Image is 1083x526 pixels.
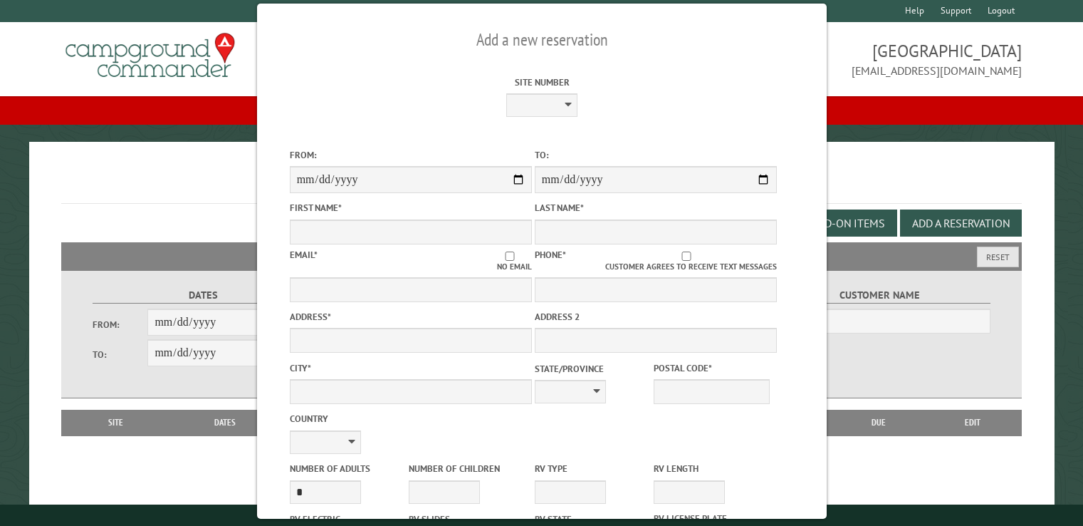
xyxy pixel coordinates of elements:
label: Site Number [420,76,662,89]
label: RV Slides [408,512,524,526]
label: Email [289,249,317,261]
label: No email [487,252,531,273]
th: Site [68,410,163,435]
label: City [289,361,531,375]
label: First Name [289,201,531,215]
button: Reset [977,247,1019,267]
label: Dates [93,287,314,304]
label: From: [93,318,148,331]
label: From: [289,148,531,162]
h1: Reservations [61,165,1022,204]
label: Phone [534,249,565,261]
h2: Add a new reservation [289,26,794,53]
th: Dates [163,410,287,435]
label: RV State [534,512,650,526]
label: Number of Children [408,462,524,475]
input: No email [487,252,531,261]
label: Country [289,412,531,426]
label: Postal Code [654,361,770,375]
label: RV Length [654,462,770,475]
input: Customer agrees to receive text messages [596,252,777,261]
label: To: [534,148,776,162]
label: Customer agrees to receive text messages [596,252,777,273]
label: RV License Plate [654,512,770,525]
label: Customer Name [770,287,991,304]
th: Due [833,410,924,435]
label: Last Name [534,201,776,215]
button: Add a Reservation [900,210,1022,237]
label: To: [93,348,148,361]
small: © Campground Commander LLC. All rights reserved. [461,510,622,520]
label: RV Type [534,462,650,475]
label: Address 2 [534,310,776,324]
label: Number of Adults [289,462,405,475]
label: RV Electric [289,512,405,526]
label: State/Province [534,362,650,376]
button: Edit Add-on Items [775,210,897,237]
h2: Filters [61,242,1022,269]
th: Edit [924,410,1022,435]
img: Campground Commander [61,28,239,83]
label: Address [289,310,531,324]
